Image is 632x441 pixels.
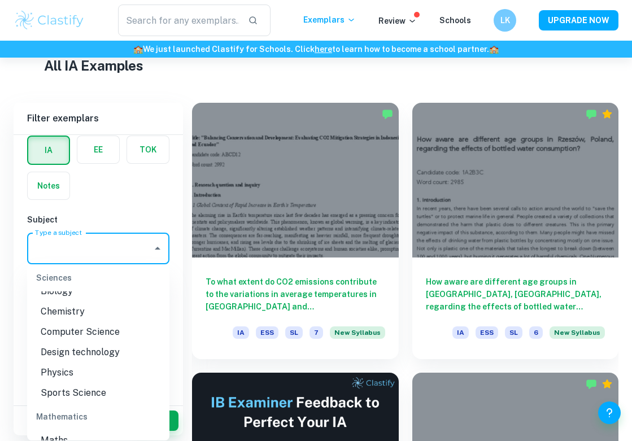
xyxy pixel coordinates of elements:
[499,14,512,27] h6: LK
[412,103,619,359] a: How aware are different age groups in [GEOGRAPHIC_DATA], [GEOGRAPHIC_DATA], regarding the effects...
[586,108,597,120] img: Marked
[28,137,69,164] button: IA
[602,378,613,390] div: Premium
[598,401,621,424] button: Help and Feedback
[330,326,385,346] div: Starting from the May 2026 session, the ESS IA requirements have changed. We created this exempla...
[378,15,417,27] p: Review
[586,378,597,390] img: Marked
[27,264,169,291] div: Sciences
[529,326,543,339] span: 6
[505,326,522,339] span: SL
[476,326,498,339] span: ESS
[27,403,169,430] div: Mathematics
[285,326,303,339] span: SL
[44,55,589,76] h1: All IA Examples
[150,241,165,256] button: Close
[452,326,469,339] span: IA
[133,45,143,54] span: 🏫
[27,302,169,322] li: Chemistry
[118,5,239,36] input: Search for any exemplars...
[489,45,499,54] span: 🏫
[27,383,169,403] li: Sports Science
[27,213,169,226] h6: Subject
[27,322,169,342] li: Computer Science
[28,172,69,199] button: Notes
[439,16,471,25] a: Schools
[602,108,613,120] div: Premium
[14,103,183,134] h6: Filter exemplars
[550,326,605,346] div: Starting from the May 2026 session, the ESS IA requirements have changed. We created this exempla...
[27,342,169,363] li: Design technology
[77,136,119,163] button: EE
[382,108,393,120] img: Marked
[192,103,399,359] a: To what extent do CO2 emissions contribute to the variations in average temperatures in [GEOGRAPH...
[330,326,385,339] span: New Syllabus
[35,228,82,237] label: Type a subject
[14,9,85,32] img: Clastify logo
[303,14,356,26] p: Exemplars
[310,326,323,339] span: 7
[27,281,169,302] li: Biology
[27,363,169,383] li: Physics
[494,9,516,32] button: LK
[233,326,249,339] span: IA
[256,326,278,339] span: ESS
[2,43,630,55] h6: We just launched Clastify for Schools. Click to learn how to become a school partner.
[539,10,618,30] button: UPGRADE NOW
[206,276,385,313] h6: To what extent do CO2 emissions contribute to the variations in average temperatures in [GEOGRAPH...
[315,45,332,54] a: here
[127,136,169,163] button: TOK
[550,326,605,339] span: New Syllabus
[426,276,605,313] h6: How aware are different age groups in [GEOGRAPHIC_DATA], [GEOGRAPHIC_DATA], regarding the effects...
